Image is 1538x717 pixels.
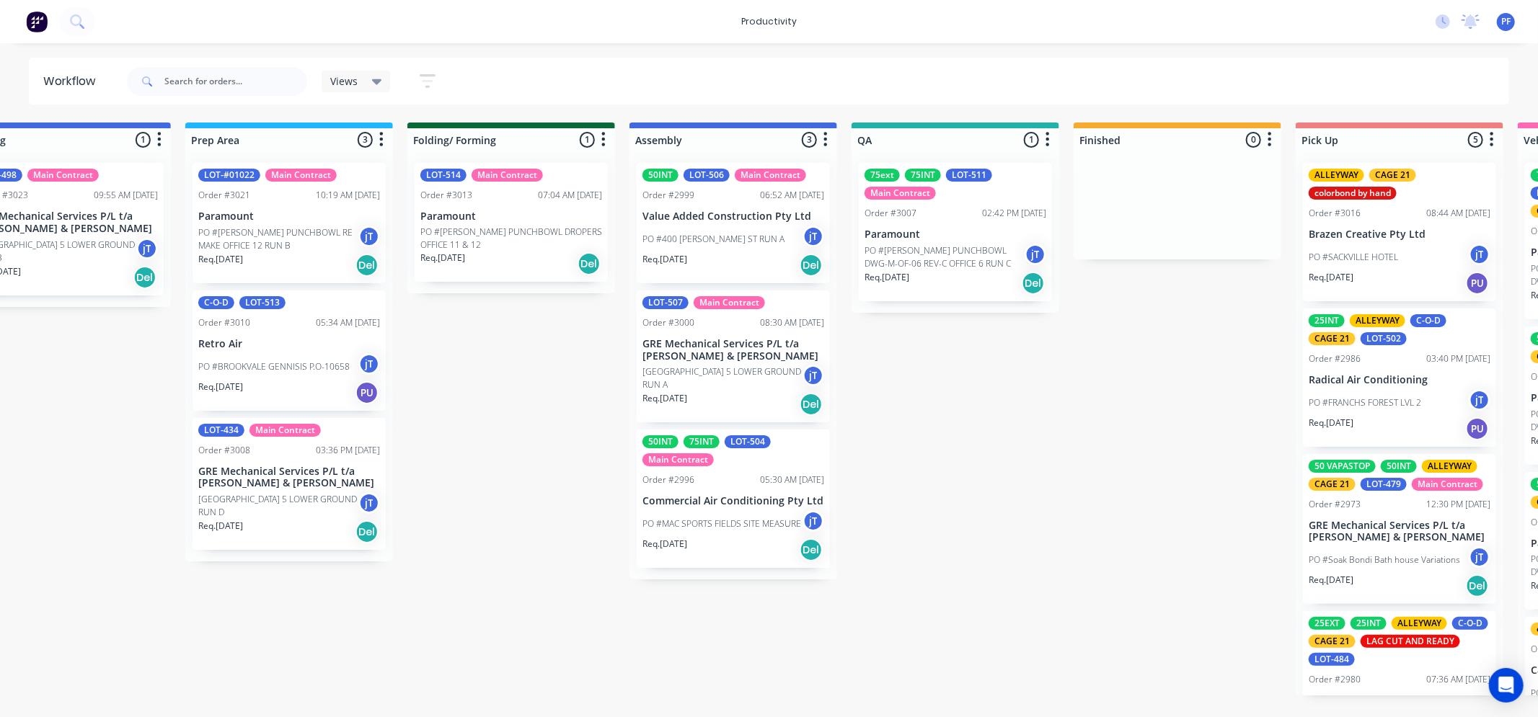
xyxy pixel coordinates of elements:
[538,189,602,202] div: 07:04 AM [DATE]
[26,11,48,32] img: Factory
[946,169,992,182] div: LOT-511
[164,67,307,96] input: Search for orders...
[1309,478,1356,491] div: CAGE 21
[316,316,380,329] div: 05:34 AM [DATE]
[358,226,380,247] div: jT
[1361,635,1460,648] div: LAG CUT AND READY
[1381,460,1417,473] div: 50INT
[420,226,602,251] p: PO #[PERSON_NAME] PUNCHBOWL DROPERS OFFICE 11 & 12
[249,424,321,437] div: Main Contract
[1501,15,1511,28] span: PF
[760,473,824,486] div: 05:30 AM [DATE]
[420,169,467,182] div: LOT-514
[637,290,830,423] div: LOT-507Main ContractOrder #300008:30 AM [DATE]GRE Mechanical Services P/L t/a [PERSON_NAME] & [PE...
[865,187,936,200] div: Main Contract
[1426,498,1490,511] div: 12:30 PM [DATE]
[198,316,250,329] div: Order #3010
[193,290,386,411] div: C-O-DLOT-513Order #301005:34 AM [DATE]Retro AirPO #BROOKVALE GENNISIS P.O-10658jTReq.[DATE]PU
[198,210,380,223] p: Paramount
[198,444,250,457] div: Order #3008
[1303,308,1496,447] div: 25INTALLEYWAYC-O-DCAGE 21LOT-502Order #298603:40 PM [DATE]Radical Air ConditioningPO #FRANCHS FOR...
[642,392,687,405] p: Req. [DATE]
[905,169,941,182] div: 75INT
[198,424,244,437] div: LOT-434
[1410,314,1446,327] div: C-O-D
[355,381,379,404] div: PU
[725,435,771,448] div: LOT-504
[198,520,243,533] p: Req. [DATE]
[1309,460,1376,473] div: 50 VAPASTOP
[358,353,380,375] div: jT
[865,169,900,182] div: 75ext
[472,169,543,182] div: Main Contract
[355,254,379,277] div: Del
[1303,454,1496,605] div: 50 VAPASTOP50INTALLEYWAYCAGE 21LOT-479Main ContractOrder #297312:30 PM [DATE]GRE Mechanical Servi...
[1309,374,1490,386] p: Radical Air Conditioning
[420,251,465,264] p: Req. [DATE]
[982,207,1046,220] div: 02:42 PM [DATE]
[1361,332,1407,345] div: LOT-502
[193,418,386,551] div: LOT-434Main ContractOrder #300803:36 PM [DATE]GRE Mechanical Services P/L t/a [PERSON_NAME] & [PE...
[642,473,694,486] div: Order #2996
[1466,417,1489,440] div: PU
[642,316,694,329] div: Order #3000
[198,296,234,309] div: C-O-D
[239,296,286,309] div: LOT-513
[1309,332,1356,345] div: CAGE 21
[1426,673,1490,686] div: 07:36 AM [DATE]
[642,169,679,182] div: 50INT
[1469,389,1490,411] div: jT
[578,252,601,275] div: Del
[1303,163,1496,301] div: ALLEYWAYCAGE 21colorbond by handOrder #301608:44 AM [DATE]Brazen Creative Pty LtdPO #SACKVILLE HO...
[1309,228,1490,241] p: Brazen Creative Pty Ltd
[1309,207,1361,220] div: Order #3016
[316,189,380,202] div: 10:19 AM [DATE]
[316,444,380,457] div: 03:36 PM [DATE]
[198,253,243,266] p: Req. [DATE]
[1309,314,1345,327] div: 25INT
[642,253,687,266] p: Req. [DATE]
[1309,553,1460,566] p: PO #Soak Bondi Bath house Variations
[1466,272,1489,295] div: PU
[198,338,380,350] p: Retro Air
[265,169,337,182] div: Main Contract
[735,169,806,182] div: Main Contract
[694,296,765,309] div: Main Contract
[684,435,720,448] div: 75INT
[684,169,730,182] div: LOT-506
[1309,574,1353,587] p: Req. [DATE]
[1466,574,1489,597] div: Del
[865,207,916,220] div: Order #3007
[1426,352,1490,365] div: 03:40 PM [DATE]
[642,453,714,466] div: Main Contract
[803,510,824,532] div: jT
[1369,169,1416,182] div: CAGE 21
[1469,546,1490,568] div: jT
[800,538,823,561] div: Del
[734,11,804,32] div: productivity
[1350,314,1405,327] div: ALLEYWAY
[1412,478,1483,491] div: Main Contract
[865,271,909,284] p: Req. [DATE]
[1422,460,1477,473] div: ALLEYWAY
[198,466,380,490] p: GRE Mechanical Services P/L t/a [PERSON_NAME] & [PERSON_NAME]
[198,226,358,252] p: PO #[PERSON_NAME] PUNCHBOWL RE MAKE OFFICE 12 RUN B
[198,189,250,202] div: Order #3021
[1392,617,1447,630] div: ALLEYWAY
[642,296,689,309] div: LOT-507
[355,520,379,543] div: Del
[1309,653,1355,666] div: LOT-484
[198,360,350,373] p: PO #BROOKVALE GENNISIS P.O-10658
[27,169,99,182] div: Main Contract
[1309,352,1361,365] div: Order #2986
[1309,251,1398,264] p: PO #SACKVILLE HOTEL
[800,254,823,277] div: Del
[1309,271,1353,284] p: Req. [DATE]
[642,435,679,448] div: 50INT
[800,393,823,416] div: Del
[859,163,1052,301] div: 75ext75INTLOT-511Main ContractOrder #300702:42 PM [DATE]ParamountPO #[PERSON_NAME] PUNCHBOWL DWG-...
[642,538,687,551] p: Req. [DATE]
[642,517,801,530] p: PO #MAC SPORTS FIELDS SITE MEASURE
[1452,617,1488,630] div: C-O-D
[415,163,608,282] div: LOT-514Main ContractOrder #301307:04 AM [DATE]ParamountPO #[PERSON_NAME] PUNCHBOWL DROPERS OFFICE...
